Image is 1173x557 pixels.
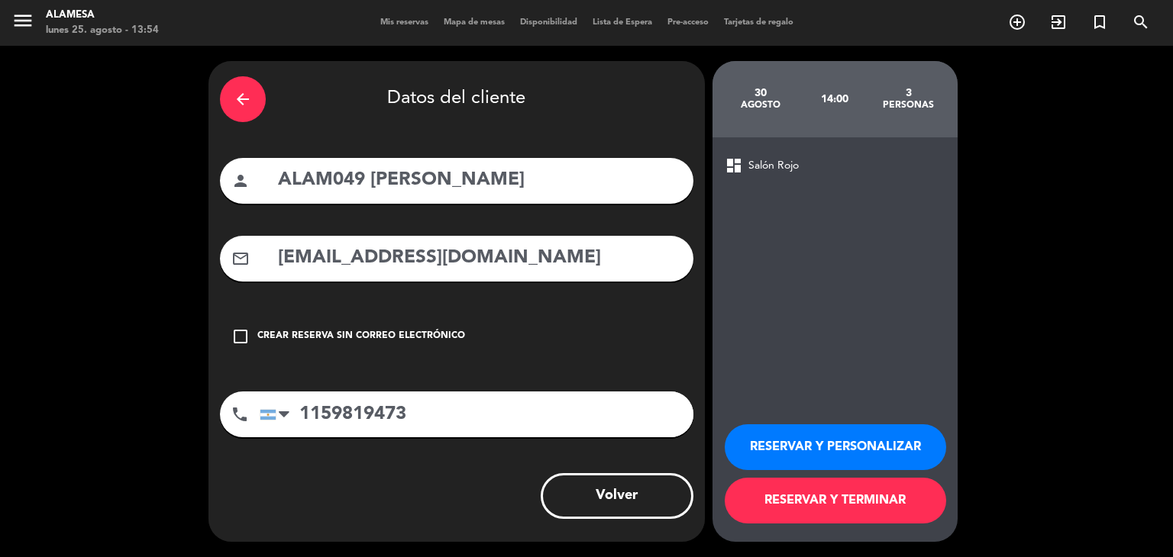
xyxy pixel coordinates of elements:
[231,327,250,346] i: check_box_outline_blank
[724,99,798,111] div: agosto
[725,156,743,175] span: dashboard
[276,165,682,196] input: Nombre del cliente
[797,72,871,126] div: 14:00
[231,250,250,268] i: mail_outline
[541,473,693,519] button: Volver
[234,90,252,108] i: arrow_back
[257,329,465,344] div: Crear reserva sin correo electrónico
[11,9,34,37] button: menu
[11,9,34,32] i: menu
[725,478,946,523] button: RESERVAR Y TERMINAR
[1008,13,1026,31] i: add_circle_outline
[716,18,801,27] span: Tarjetas de regalo
[871,87,945,99] div: 3
[748,157,799,175] span: Salón Rojo
[220,72,693,126] div: Datos del cliente
[1049,13,1068,31] i: exit_to_app
[260,392,296,436] div: Argentina: +54
[46,8,159,23] div: Alamesa
[871,99,945,111] div: personas
[373,18,436,27] span: Mis reservas
[231,405,249,423] i: phone
[231,172,250,190] i: person
[436,18,512,27] span: Mapa de mesas
[725,424,946,470] button: RESERVAR Y PERSONALIZAR
[46,23,159,38] div: lunes 25. agosto - 13:54
[1132,13,1150,31] i: search
[260,391,693,437] input: Número de teléfono...
[512,18,585,27] span: Disponibilidad
[276,243,682,274] input: Email del cliente
[585,18,660,27] span: Lista de Espera
[660,18,716,27] span: Pre-acceso
[1091,13,1109,31] i: turned_in_not
[724,87,798,99] div: 30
